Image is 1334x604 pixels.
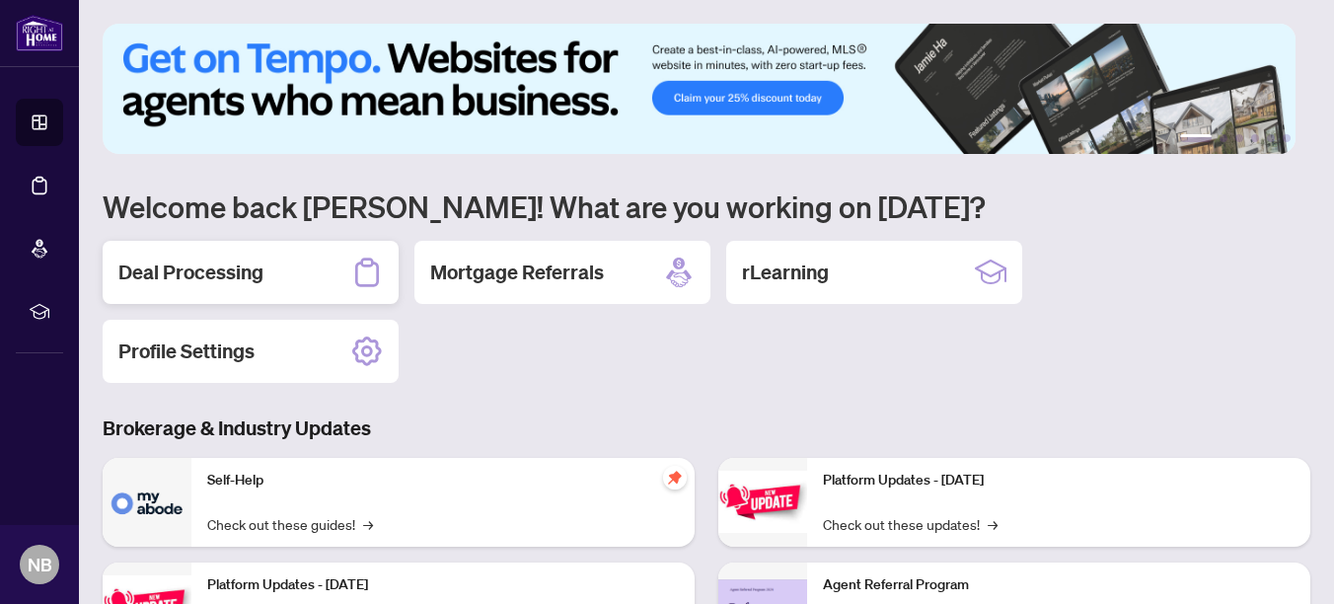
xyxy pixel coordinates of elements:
[207,470,679,491] p: Self-Help
[742,259,829,286] h2: rLearning
[103,458,191,547] img: Self-Help
[1235,134,1243,142] button: 3
[103,24,1296,154] img: Slide 0
[1255,535,1314,594] button: Open asap
[103,415,1310,442] h3: Brokerage & Industry Updates
[823,574,1295,596] p: Agent Referral Program
[988,513,998,535] span: →
[207,513,373,535] a: Check out these guides!→
[118,259,263,286] h2: Deal Processing
[28,551,52,578] span: NB
[103,188,1310,225] h1: Welcome back [PERSON_NAME]! What are you working on [DATE]?
[1220,134,1227,142] button: 2
[207,574,679,596] p: Platform Updates - [DATE]
[118,338,255,365] h2: Profile Settings
[1180,134,1212,142] button: 1
[16,15,63,51] img: logo
[663,466,687,490] span: pushpin
[430,259,604,286] h2: Mortgage Referrals
[1283,134,1291,142] button: 6
[823,470,1295,491] p: Platform Updates - [DATE]
[718,471,807,533] img: Platform Updates - June 23, 2025
[1267,134,1275,142] button: 5
[363,513,373,535] span: →
[1251,134,1259,142] button: 4
[823,513,998,535] a: Check out these updates!→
